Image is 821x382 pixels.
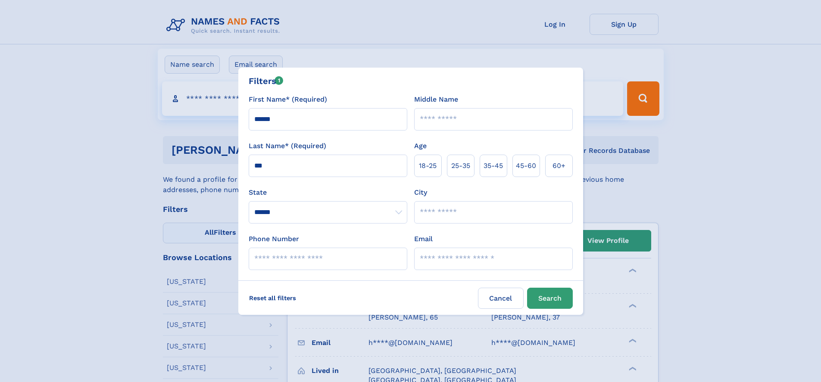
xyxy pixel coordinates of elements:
[484,161,503,171] span: 35‑45
[414,187,427,198] label: City
[249,75,284,87] div: Filters
[553,161,565,171] span: 60+
[414,141,427,151] label: Age
[516,161,536,171] span: 45‑60
[243,288,302,308] label: Reset all filters
[249,94,327,105] label: First Name* (Required)
[478,288,524,309] label: Cancel
[249,234,299,244] label: Phone Number
[451,161,470,171] span: 25‑35
[527,288,573,309] button: Search
[249,141,326,151] label: Last Name* (Required)
[414,94,458,105] label: Middle Name
[414,234,433,244] label: Email
[419,161,437,171] span: 18‑25
[249,187,407,198] label: State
